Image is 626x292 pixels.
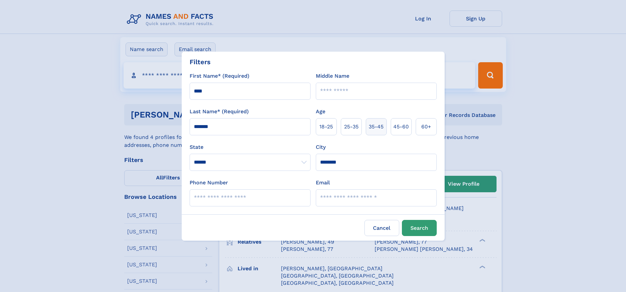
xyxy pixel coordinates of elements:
[319,123,333,131] span: 18‑25
[190,179,228,187] label: Phone Number
[421,123,431,131] span: 60+
[344,123,359,131] span: 25‑35
[364,220,399,236] label: Cancel
[190,108,249,116] label: Last Name* (Required)
[316,72,349,80] label: Middle Name
[402,220,437,236] button: Search
[393,123,409,131] span: 45‑60
[316,179,330,187] label: Email
[316,143,326,151] label: City
[190,57,211,67] div: Filters
[369,123,383,131] span: 35‑45
[316,108,325,116] label: Age
[190,72,249,80] label: First Name* (Required)
[190,143,311,151] label: State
